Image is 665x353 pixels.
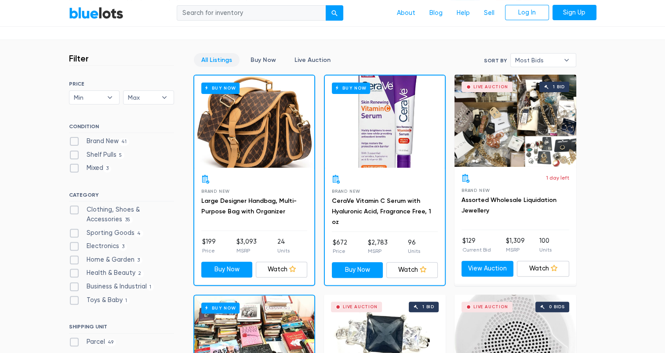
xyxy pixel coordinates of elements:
li: $672 [333,238,347,256]
div: 1 bid [553,85,565,89]
h6: CONDITION [69,123,174,133]
li: 100 [539,236,552,254]
span: 1 [123,297,130,304]
span: Max [128,91,157,104]
h6: PRICE [69,81,174,87]
b: ▾ [101,91,119,104]
a: View Auction [462,261,514,277]
h6: Buy Now [201,83,240,94]
a: Watch [386,262,438,278]
label: Electronics [69,241,127,251]
li: $2,783 [367,238,387,256]
p: Units [539,246,552,254]
p: Units [408,247,420,255]
div: Live Auction [473,305,508,309]
label: Mixed [69,163,112,173]
a: Help [450,5,477,22]
span: 3 [119,243,127,250]
li: $3,093 [236,237,257,255]
li: 96 [408,238,420,256]
input: Search for inventory [177,5,326,21]
li: $1,309 [505,236,524,254]
li: $129 [462,236,491,254]
label: Clothing, Shoes & Accessories [69,205,174,224]
label: Parcel [69,337,116,347]
a: Buy Now [325,76,445,168]
p: Price [333,247,347,255]
a: CeraVe Vitamin C Serum with Hyaluronic Acid, Fragrance Free, 1 oz [332,197,431,226]
p: 1 day left [546,174,569,182]
a: Buy Now [201,262,253,277]
p: Price [202,247,216,255]
label: Sort By [484,57,507,65]
a: All Listings [194,53,240,67]
b: ▾ [557,54,576,67]
span: 1 [147,284,154,291]
a: Live Auction 1 bid [454,75,576,167]
a: Buy Now [243,53,283,67]
h3: Filter [69,53,89,64]
span: Brand New [332,189,360,194]
label: Sporting Goods [69,228,144,238]
a: Watch [256,262,307,277]
label: Toys & Baby [69,295,130,305]
li: $199 [202,237,216,255]
a: Buy Now [194,76,314,168]
a: Log In [505,5,549,21]
a: About [390,5,422,22]
a: BlueLots [69,7,124,19]
p: Units [277,247,290,255]
a: Sell [477,5,501,22]
a: Sign Up [552,5,596,21]
a: Watch [517,261,569,277]
span: 5 [116,152,125,159]
span: 4 [134,230,144,237]
span: Brand New [201,189,230,194]
label: Business & Industrial [69,282,154,292]
a: Buy Now [332,262,383,278]
a: Blog [422,5,450,22]
div: 1 bid [422,305,434,309]
div: 0 bids [549,305,565,309]
span: 35 [122,216,133,223]
a: Live Auction [287,53,338,67]
h6: Buy Now [201,303,240,313]
a: Large Designer Handbag, Multi-Purpose Bag with Organizer [201,197,297,215]
h6: SHIPPING UNIT [69,324,174,333]
div: Live Auction [343,305,378,309]
span: Brand New [462,188,490,193]
li: 24 [277,237,290,255]
span: 3 [103,166,112,173]
p: MSRP [505,246,524,254]
label: Brand New [69,137,130,146]
label: Health & Beauty [69,268,144,278]
label: Home & Garden [69,255,143,265]
span: Most Bids [515,54,559,67]
p: Current Bid [462,246,491,254]
span: Min [74,91,103,104]
span: 41 [119,138,130,145]
h6: CATEGORY [69,192,174,202]
span: 3 [134,257,143,264]
span: 2 [135,270,144,277]
p: MSRP [367,247,387,255]
div: Live Auction [473,85,508,89]
p: MSRP [236,247,257,255]
span: 49 [105,339,116,346]
a: Assorted Wholesale Liquidation Jewellery [462,196,556,214]
h6: Buy Now [332,83,370,94]
b: ▾ [155,91,174,104]
label: Shelf Pulls [69,150,125,160]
